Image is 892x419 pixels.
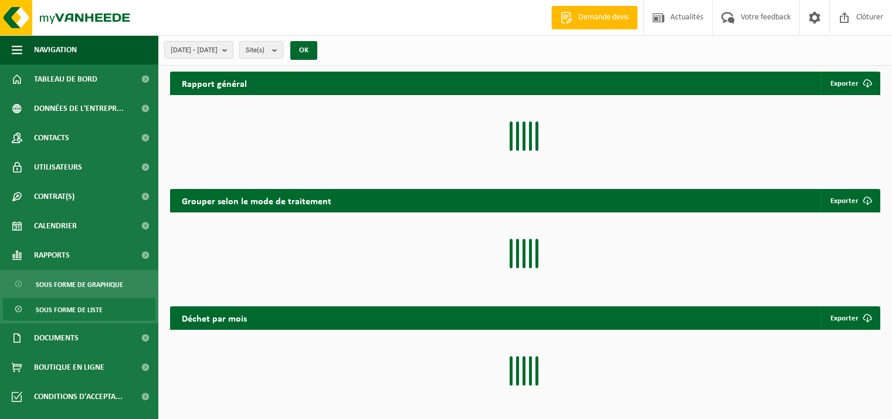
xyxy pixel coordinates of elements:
span: Tableau de bord [34,65,97,94]
span: Demande devis [575,12,632,23]
span: Documents [34,323,79,353]
button: Exporter [821,72,879,95]
span: Utilisateurs [34,153,82,182]
a: Exporter [821,306,879,330]
h2: Déchet par mois [170,306,259,329]
h2: Grouper selon le mode de traitement [170,189,343,212]
span: Données de l'entrepr... [34,94,124,123]
span: Sous forme de graphique [36,273,123,296]
span: Site(s) [246,42,267,59]
span: [DATE] - [DATE] [171,42,218,59]
span: Sous forme de liste [36,299,103,321]
span: Boutique en ligne [34,353,104,382]
span: Calendrier [34,211,77,241]
span: Rapports [34,241,70,270]
button: Site(s) [239,41,283,59]
span: Contrat(s) [34,182,74,211]
a: Sous forme de graphique [3,273,155,295]
a: Exporter [821,189,879,212]
a: Demande devis [551,6,637,29]
button: [DATE] - [DATE] [164,41,233,59]
span: Conditions d'accepta... [34,382,123,411]
span: Navigation [34,35,77,65]
span: Contacts [34,123,69,153]
button: OK [290,41,317,60]
a: Sous forme de liste [3,298,155,320]
h2: Rapport général [170,72,259,95]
